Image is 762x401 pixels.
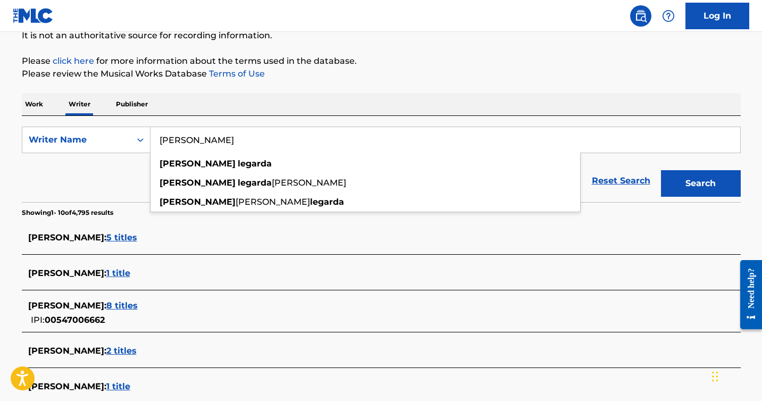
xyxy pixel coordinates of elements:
[661,170,741,197] button: Search
[106,300,138,311] span: 8 titles
[29,133,124,146] div: Writer Name
[22,29,741,42] p: It is not an authoritative source for recording information.
[22,93,46,115] p: Work
[31,315,45,325] span: IPI:
[106,346,137,356] span: 2 titles
[22,208,113,218] p: Showing 1 - 10 of 4,795 results
[709,350,762,401] div: Widget de chat
[238,158,272,169] strong: legarda
[160,197,236,207] strong: [PERSON_NAME]
[732,252,762,338] iframe: Resource Center
[634,10,647,22] img: search
[709,350,762,401] iframe: Chat Widget
[106,381,130,391] span: 1 title
[106,232,137,243] span: 5 titles
[113,93,151,115] p: Publisher
[662,10,675,22] img: help
[13,8,54,23] img: MLC Logo
[106,268,130,278] span: 1 title
[28,268,106,278] span: [PERSON_NAME] :
[28,300,106,311] span: [PERSON_NAME] :
[236,197,310,207] span: [PERSON_NAME]
[22,55,741,68] p: Please for more information about the terms used in the database.
[65,93,94,115] p: Writer
[310,197,344,207] strong: legarda
[22,127,741,202] form: Search Form
[45,315,105,325] span: 00547006662
[658,5,679,27] div: Help
[28,232,106,243] span: [PERSON_NAME] :
[238,178,272,188] strong: legarda
[53,56,94,66] a: click here
[207,69,265,79] a: Terms of Use
[712,361,718,392] div: Arrastrar
[685,3,749,29] a: Log In
[630,5,651,27] a: Public Search
[28,346,106,356] span: [PERSON_NAME] :
[22,68,741,80] p: Please review the Musical Works Database
[160,158,236,169] strong: [PERSON_NAME]
[160,178,236,188] strong: [PERSON_NAME]
[28,381,106,391] span: [PERSON_NAME] :
[272,178,346,188] span: [PERSON_NAME]
[587,169,656,193] a: Reset Search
